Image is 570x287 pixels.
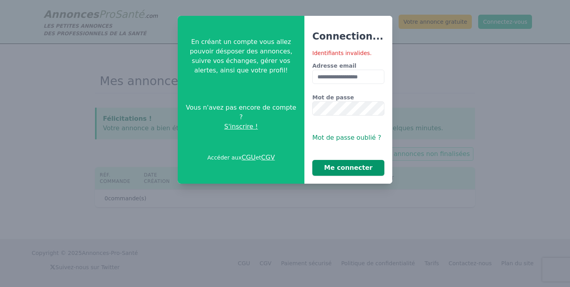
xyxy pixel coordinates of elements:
[207,153,275,162] p: Accéder aux et
[312,160,384,176] button: Me connecter
[312,62,384,70] label: Adresse email
[312,93,384,101] label: Mot de passe
[312,49,384,57] div: Identifiants invalides.
[312,30,384,43] h3: Connection...
[241,154,255,161] a: CGU
[312,134,381,141] span: Mot de passe oublié ?
[184,103,298,122] span: Vous n'avez pas encore de compte ?
[224,122,258,131] span: S'inscrire !
[261,154,275,161] a: CGV
[184,37,298,75] p: En créant un compte vous allez pouvoir désposer des annonces, suivre vos échanges, gérer vos aler...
